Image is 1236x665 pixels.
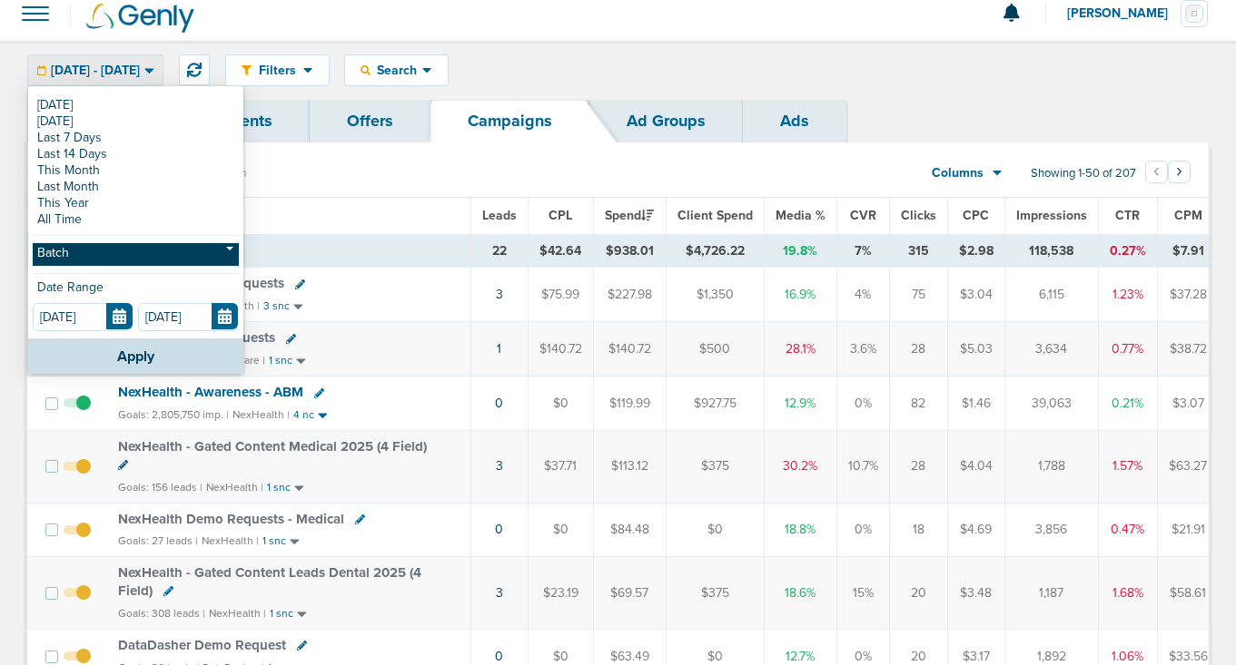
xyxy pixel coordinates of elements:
[496,458,503,474] a: 3
[666,322,764,377] td: $500
[495,649,503,664] a: 0
[836,503,889,557] td: 0%
[593,234,666,268] td: $938.01
[482,208,517,223] span: Leads
[497,341,501,357] a: 1
[836,377,889,431] td: 0%
[593,322,666,377] td: $140.72
[947,268,1004,322] td: $3.04
[1157,322,1219,377] td: $38.72
[1067,7,1181,20] span: [PERSON_NAME]
[263,299,290,313] small: 3 snc
[33,281,239,303] div: Date Range
[495,522,503,537] a: 0
[33,162,239,179] a: This Month
[232,408,290,421] small: NexHealth |
[33,146,239,162] a: Last 14 Days
[310,100,430,142] a: Offers
[1098,234,1157,268] td: 0.27%
[677,208,753,223] span: Client Spend
[86,4,194,33] img: Genly
[764,503,836,557] td: 18.8%
[1098,322,1157,377] td: 0.77%
[252,63,303,78] span: Filters
[118,384,303,400] span: NexHealth - Awareness - ABM
[836,431,889,503] td: 10.7%
[118,481,203,494] small: Goals: 156 leads |
[764,557,836,629] td: 18.6%
[1157,377,1219,431] td: $3.07
[764,234,836,268] td: 19.8%
[889,431,947,503] td: 28
[593,268,666,322] td: $227.98
[666,431,764,503] td: $375
[270,607,293,621] small: 1 snc
[209,607,266,620] small: NexHealth |
[528,503,593,557] td: $0
[901,208,936,223] span: Clicks
[836,234,889,268] td: 7%
[963,208,989,223] span: CPC
[528,557,593,629] td: $23.19
[764,431,836,503] td: 30.2%
[33,195,239,211] a: This Year
[33,113,239,130] a: [DATE]
[1004,431,1098,503] td: 1,788
[1004,377,1098,431] td: 39,063
[593,557,666,629] td: $69.57
[528,234,593,268] td: $42.64
[850,208,876,223] span: CVR
[118,637,286,653] span: DataDasher Demo Request
[1157,268,1219,322] td: $37.28
[496,585,503,601] a: 3
[262,534,286,548] small: 1 snc
[1145,163,1191,185] ul: Pagination
[118,408,229,422] small: Goals: 2,805,750 imp. |
[666,234,764,268] td: $4,726.22
[183,100,310,142] a: Clients
[836,557,889,629] td: 15%
[33,130,239,146] a: Last 7 Days
[293,408,314,422] small: 4 nc
[269,354,292,367] small: 1 snc
[118,534,198,548] small: Goals: 27 leads |
[889,268,947,322] td: 75
[947,503,1004,557] td: $4.69
[836,268,889,322] td: 4%
[593,503,666,557] td: $84.48
[1098,268,1157,322] td: 1.23%
[118,564,421,599] span: NexHealth - Gated Content Leads Dental 2025 (4 Field)
[947,234,1004,268] td: $2.98
[51,64,140,77] span: [DATE] - [DATE]
[430,100,589,142] a: Campaigns
[118,511,344,527] span: NexHealth Demo Requests - Medical
[1098,431,1157,503] td: 1.57%
[118,438,427,455] span: NexHealth - Gated Content Medical 2025 (4 Field)
[1004,322,1098,377] td: 3,634
[889,377,947,431] td: 82
[666,268,764,322] td: $1,350
[589,100,743,142] a: Ad Groups
[549,208,572,223] span: CPL
[593,377,666,431] td: $119.99
[947,322,1004,377] td: $5.03
[776,208,826,223] span: Media %
[206,481,263,494] small: NexHealth |
[1168,161,1191,183] button: Go to next page
[371,63,422,78] span: Search
[764,377,836,431] td: 12.9%
[666,557,764,629] td: $375
[496,287,503,302] a: 3
[1174,208,1202,223] span: CPM
[1157,557,1219,629] td: $58.61
[1098,503,1157,557] td: 0.47%
[764,268,836,322] td: 16.9%
[1016,208,1087,223] span: Impressions
[1004,268,1098,322] td: 6,115
[1098,377,1157,431] td: 0.21%
[528,268,593,322] td: $75.99
[889,322,947,377] td: 28
[528,322,593,377] td: $140.72
[27,100,183,142] a: Dashboard
[1098,557,1157,629] td: 1.68%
